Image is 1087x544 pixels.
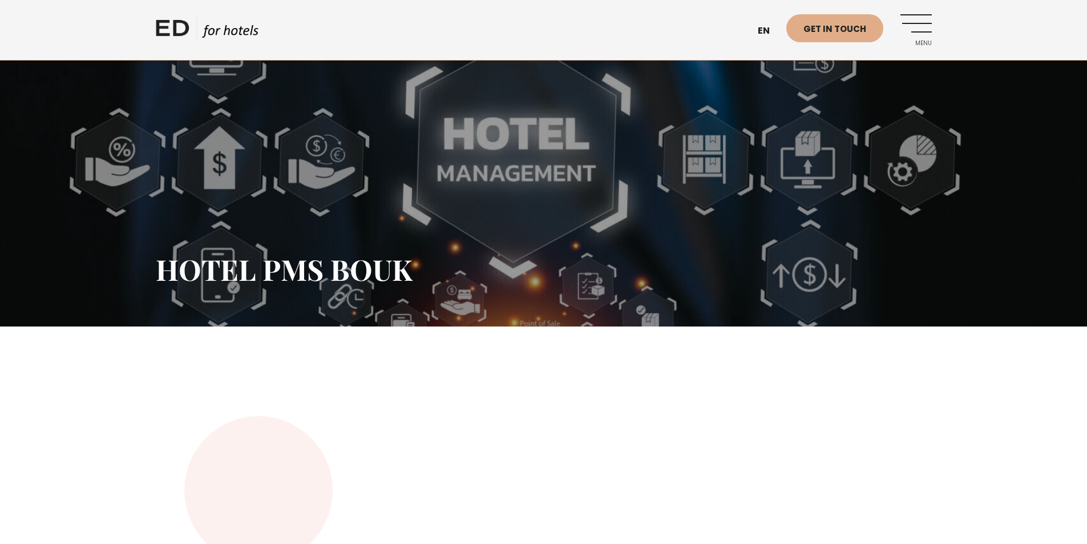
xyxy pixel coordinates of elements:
[156,250,413,288] span: HOTEL PMS BOUK
[900,14,932,46] a: Menu
[900,40,932,47] span: Menu
[786,14,883,42] a: Get in touch
[156,17,258,46] a: ED HOTELS
[752,17,786,45] a: en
